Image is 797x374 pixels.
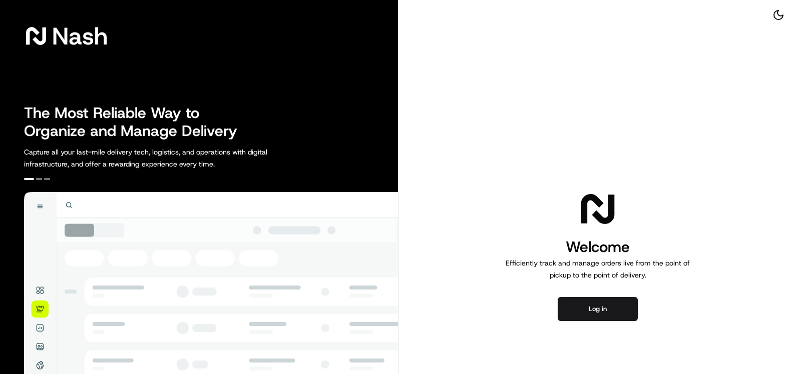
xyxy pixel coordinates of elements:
[502,257,694,281] p: Efficiently track and manage orders live from the point of pickup to the point of delivery.
[52,26,108,46] span: Nash
[502,237,694,257] h1: Welcome
[558,297,638,321] button: Log in
[24,104,248,140] h2: The Most Reliable Way to Organize and Manage Delivery
[24,146,312,170] p: Capture all your last-mile delivery tech, logistics, and operations with digital infrastructure, ...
